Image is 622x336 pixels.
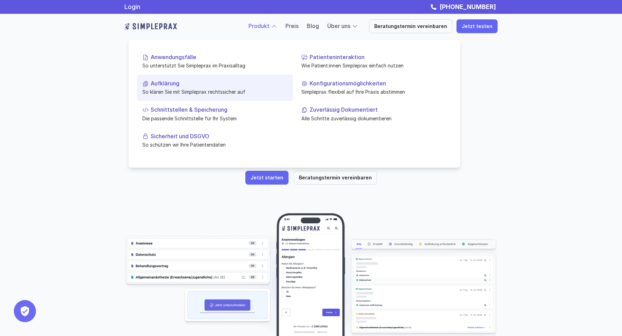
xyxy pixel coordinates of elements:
[124,3,140,10] a: Login
[374,24,447,29] p: Beratungstermin vereinbaren
[301,62,446,69] p: Wie Patient:innen Simpleprax einfach nutzen
[462,24,492,29] p: Jetzt testen
[142,62,288,69] p: So unterstützt Sie Simpleprax im Praxisalltag
[296,75,452,101] a: KonfigurationsmöglichkeitenSimpleprax flexibel auf Ihre Praxis abstimmen
[456,19,498,33] a: Jetzt testen
[248,22,270,29] a: Produkt
[285,22,299,29] a: Preis
[151,80,288,87] p: Aufklärung
[151,133,288,139] p: Sicherheit und DSGVO
[307,22,319,29] a: Blog
[438,3,498,10] a: [PHONE_NUMBER]
[137,127,293,153] a: Sicherheit und DSGVOSo schützen wir Ihre Patientendaten
[296,101,452,127] a: Zuverlässig DokumentiertAlle Schritte zuverlässig dokumentieren
[251,175,283,181] p: Jetzt starten
[310,106,446,113] p: Zuverlässig Dokumentiert
[310,54,446,60] p: Patienteninteraktion
[142,114,288,122] p: Die passende Schnittstelle für Ihr System
[151,54,288,60] p: Anwendungsfälle
[151,106,288,113] p: Schnittstellen & Speicherung
[301,114,446,122] p: Alle Schritte zuverlässig dokumentieren
[137,75,293,101] a: AufklärungSo klären Sie mit Simpleprax rechtssicher auf
[301,88,446,95] p: Simpleprax flexibel auf Ihre Praxis abstimmen
[327,22,350,29] a: Über uns
[440,3,496,10] strong: [PHONE_NUMBER]
[310,80,446,87] p: Konfigurationsmöglichkeiten
[294,171,377,185] a: Beratungstermin vereinbaren
[137,101,293,127] a: Schnittstellen & SpeicherungDie passende Schnittstelle für Ihr System
[245,171,289,185] a: Jetzt starten
[296,48,452,75] a: PatienteninteraktionWie Patient:innen Simpleprax einfach nutzen
[137,48,293,75] a: AnwendungsfälleSo unterstützt Sie Simpleprax im Praxisalltag
[142,88,288,95] p: So klären Sie mit Simpleprax rechtssicher auf
[299,175,372,181] p: Beratungstermin vereinbaren
[369,19,452,33] a: Beratungstermin vereinbaren
[142,141,288,148] p: So schützen wir Ihre Patientendaten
